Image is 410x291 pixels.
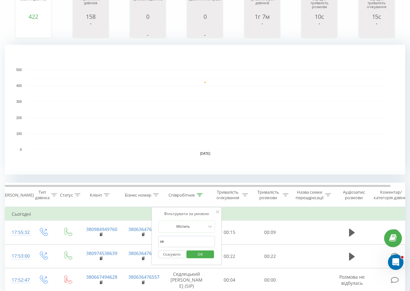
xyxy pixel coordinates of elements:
[360,20,393,39] svg: A chart.
[158,211,215,217] div: Фільтрувати за умовою
[169,192,195,198] div: Співробітник
[86,274,117,280] a: 380667494628
[372,189,410,200] div: Коментар/категорія дзвінка
[303,20,335,39] svg: A chart.
[215,189,240,200] div: Тривалість очікування
[209,221,250,245] td: 00:15
[296,189,323,200] div: Назва схеми переадресації
[189,20,221,39] svg: A chart.
[60,192,73,198] div: Статус
[189,13,221,20] div: 0
[86,250,117,256] a: 380974538639
[360,13,393,20] div: 15с
[90,192,102,198] div: Клієнт
[12,226,25,239] div: 17:55:32
[209,244,250,268] td: 00:22
[12,250,25,262] div: 17:53:00
[132,20,164,39] svg: A chart.
[187,250,214,259] button: OK
[303,13,335,20] div: 10с
[16,84,22,88] text: 400
[338,189,369,200] div: Аудіозапис розмови
[12,274,25,286] div: 17:52:47
[128,250,159,256] a: 380636476557
[246,13,278,20] div: 1г 7м
[86,226,117,232] a: 380984949760
[128,226,159,232] a: 380636476557
[339,274,365,286] span: Розмова не відбулась
[200,152,210,155] text: [DATE]
[5,45,405,175] svg: A chart.
[16,116,22,120] text: 200
[191,249,209,259] span: OK
[17,13,50,20] div: 422
[16,68,22,72] text: 500
[250,244,290,268] td: 00:22
[128,274,159,280] a: 380636476557
[16,100,22,104] text: 300
[250,221,290,245] td: 00:09
[17,20,50,39] svg: A chart.
[75,13,107,20] div: 158
[132,13,164,20] div: 0
[388,254,404,270] iframe: Intercom live chat
[35,189,50,200] div: Тип дзвінка
[1,192,34,198] div: [PERSON_NAME]
[75,20,107,39] svg: A chart.
[158,236,215,247] input: Введіть значення
[255,189,281,200] div: Тривалість розмови
[16,132,22,136] text: 100
[125,192,151,198] div: Бізнес номер
[246,20,278,39] svg: A chart.
[20,148,22,152] text: 0
[158,250,186,259] button: Скасувати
